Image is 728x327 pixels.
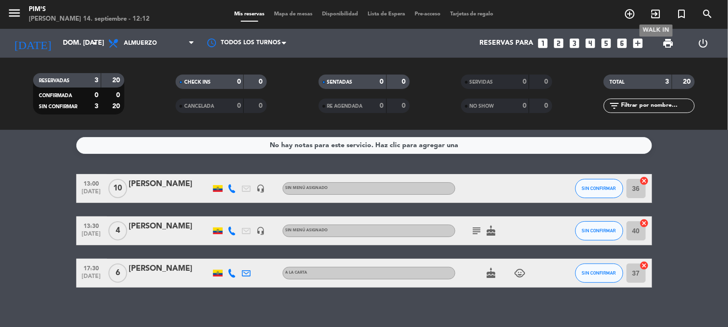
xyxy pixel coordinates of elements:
strong: 3 [95,77,98,84]
span: Disponibilidad [317,12,363,17]
span: 6 [108,264,127,283]
i: cancel [640,218,649,228]
i: menu [7,6,22,20]
strong: 20 [112,77,122,84]
span: 13:00 [80,177,104,189]
strong: 20 [683,78,693,85]
span: [DATE] [80,231,104,242]
span: 10 [108,179,127,198]
span: Sin menú asignado [286,186,328,190]
div: LOG OUT [686,29,721,58]
span: 13:30 [80,220,104,231]
i: [DATE] [7,33,58,54]
i: looks_two [553,37,565,50]
span: CANCELADA [184,104,214,109]
i: child_care [514,267,526,279]
i: cake [486,225,497,237]
strong: 0 [402,78,407,85]
i: headset_mic [257,184,265,193]
i: exit_to_app [650,8,662,20]
span: SIN CONFIRMAR [582,228,616,233]
span: Mapa de mesas [269,12,317,17]
i: cake [486,267,497,279]
span: TOTAL [609,80,624,85]
span: Pre-acceso [410,12,445,17]
span: Lista de Espera [363,12,410,17]
i: cancel [640,261,649,270]
i: looks_3 [569,37,581,50]
i: looks_4 [585,37,597,50]
span: CHECK INS [184,80,211,85]
i: headset_mic [257,226,265,235]
div: No hay notas para este servicio. Haz clic para agregar una [270,140,458,151]
i: subject [471,225,483,237]
span: Mis reservas [229,12,269,17]
strong: 0 [259,102,265,109]
i: looks_one [537,37,549,50]
strong: 0 [237,102,241,109]
strong: 0 [237,78,241,85]
span: Sin menú asignado [286,228,328,232]
strong: 0 [523,78,526,85]
strong: 3 [95,103,98,110]
div: [PERSON_NAME] [129,178,211,190]
span: SIN CONFIRMAR [582,186,616,191]
strong: 0 [544,102,550,109]
button: SIN CONFIRMAR [575,264,623,283]
strong: 0 [523,102,526,109]
i: looks_5 [600,37,613,50]
button: menu [7,6,22,24]
strong: 3 [666,78,669,85]
strong: 0 [380,102,384,109]
span: SIN CONFIRMAR [39,104,77,109]
i: search [702,8,714,20]
span: 17:30 [80,262,104,273]
div: [PERSON_NAME] [129,220,211,233]
span: Tarjetas de regalo [445,12,499,17]
i: looks_6 [616,37,629,50]
span: SERVIDAS [470,80,493,85]
i: filter_list [609,100,620,112]
strong: 0 [402,102,407,109]
span: Almuerzo [124,40,157,47]
strong: 0 [95,92,98,99]
i: add_box [632,37,644,50]
button: SIN CONFIRMAR [575,179,623,198]
i: turned_in_not [676,8,688,20]
span: [DATE] [80,189,104,200]
span: RE AGENDADA [327,104,363,109]
span: SENTADAS [327,80,353,85]
button: SIN CONFIRMAR [575,221,623,240]
strong: 0 [259,78,265,85]
div: [PERSON_NAME] 14. septiembre - 12:12 [29,14,150,24]
i: power_settings_new [698,38,709,49]
span: CONFIRMADA [39,93,72,98]
strong: 0 [380,78,384,85]
strong: 0 [116,92,122,99]
span: 4 [108,221,127,240]
span: [DATE] [80,273,104,284]
span: print [663,38,674,49]
strong: 20 [112,103,122,110]
span: Reservas para [480,39,534,47]
input: Filtrar por nombre... [620,101,694,111]
span: RESERVADAS [39,78,70,83]
span: SIN CONFIRMAR [582,270,616,276]
span: NO SHOW [470,104,494,109]
span: A la Carta [286,271,308,275]
div: WALK IN [640,25,673,37]
i: cancel [640,176,649,186]
strong: 0 [544,78,550,85]
i: add_circle_outline [624,8,636,20]
div: [PERSON_NAME] [129,263,211,275]
div: Pim's [29,5,150,14]
i: arrow_drop_down [89,38,101,49]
